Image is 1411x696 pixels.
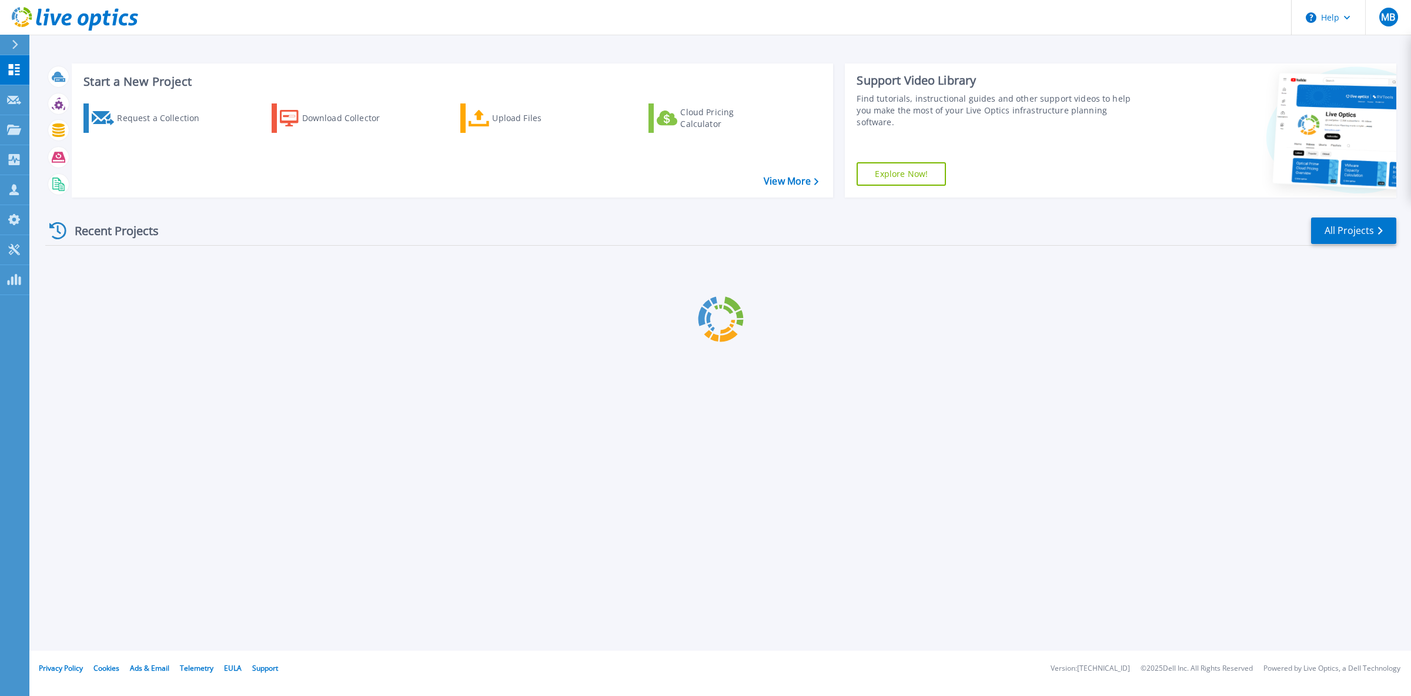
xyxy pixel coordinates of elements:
a: Support [252,663,278,673]
li: Version: [TECHNICAL_ID] [1051,665,1130,672]
div: Request a Collection [117,106,211,130]
div: Download Collector [302,106,396,130]
h3: Start a New Project [83,75,818,88]
a: Ads & Email [130,663,169,673]
a: All Projects [1311,217,1396,244]
span: MB [1381,12,1395,22]
a: Telemetry [180,663,213,673]
div: Cloud Pricing Calculator [680,106,774,130]
div: Find tutorials, instructional guides and other support videos to help you make the most of your L... [857,93,1141,128]
a: Download Collector [272,103,403,133]
a: Upload Files [460,103,591,133]
div: Upload Files [492,106,586,130]
a: EULA [224,663,242,673]
a: Cloud Pricing Calculator [648,103,780,133]
a: Request a Collection [83,103,215,133]
li: Powered by Live Optics, a Dell Technology [1263,665,1400,672]
a: Explore Now! [857,162,946,186]
div: Support Video Library [857,73,1141,88]
div: Recent Projects [45,216,175,245]
a: Privacy Policy [39,663,83,673]
a: View More [764,176,818,187]
a: Cookies [93,663,119,673]
li: © 2025 Dell Inc. All Rights Reserved [1141,665,1253,672]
